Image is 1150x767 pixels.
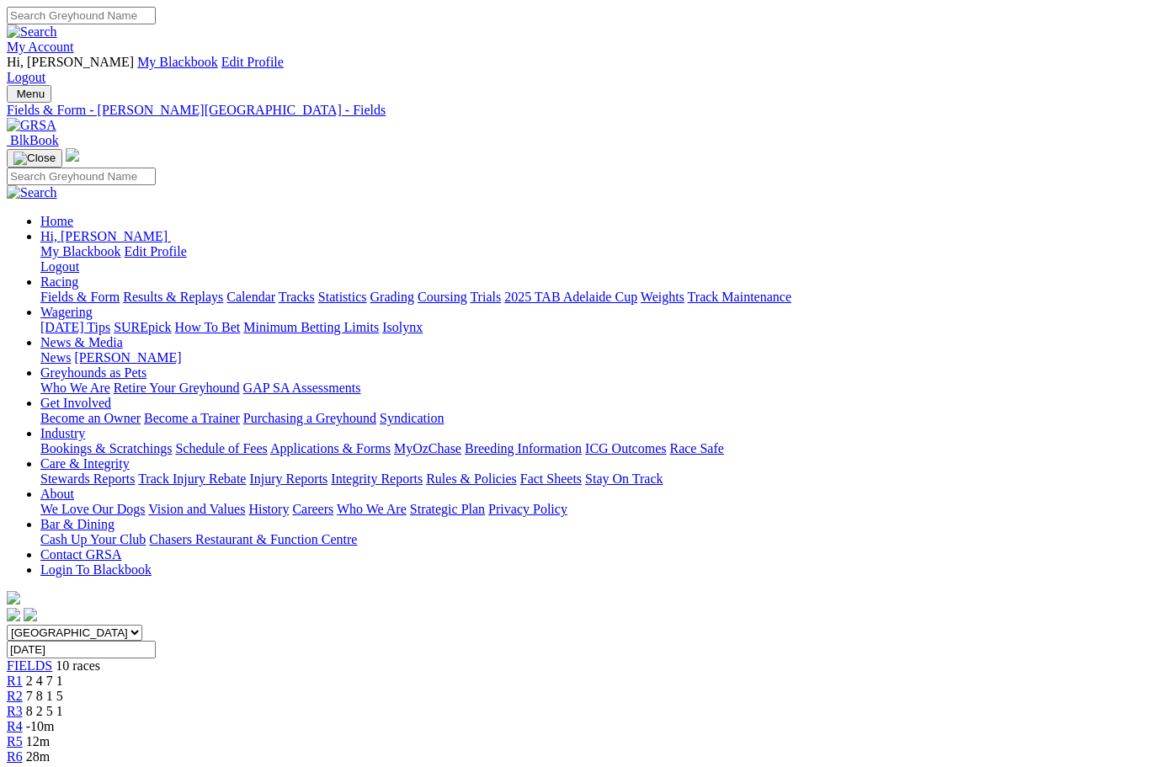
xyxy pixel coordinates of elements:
a: Breeding Information [465,441,582,455]
a: Retire Your Greyhound [114,381,240,395]
a: Grading [370,290,414,304]
a: Schedule of Fees [175,441,267,455]
img: logo-grsa-white.png [66,148,79,162]
span: BlkBook [10,133,59,147]
a: My Account [7,40,74,54]
a: Logout [7,70,45,84]
div: My Account [7,55,1143,85]
a: Integrity Reports [331,471,423,486]
a: Rules & Policies [426,471,517,486]
a: ICG Outcomes [585,441,666,455]
a: Greyhounds as Pets [40,365,146,380]
a: Racing [40,274,78,289]
a: Who We Are [40,381,110,395]
div: Wagering [40,320,1143,335]
a: My Blackbook [137,55,218,69]
a: 2025 TAB Adelaide Cup [504,290,637,304]
a: Care & Integrity [40,456,130,471]
a: Chasers Restaurant & Function Centre [149,532,357,546]
span: 8 2 5 1 [26,704,63,718]
a: Login To Blackbook [40,562,152,577]
a: We Love Our Dogs [40,502,145,516]
a: News [40,350,71,365]
a: GAP SA Assessments [243,381,361,395]
span: Hi, [PERSON_NAME] [7,55,134,69]
img: Close [13,152,56,165]
img: GRSA [7,118,56,133]
div: Racing [40,290,1143,305]
span: R2 [7,689,23,703]
a: My Blackbook [40,244,121,258]
a: Who We Are [337,502,407,516]
span: -10m [26,719,55,733]
a: MyOzChase [394,441,461,455]
a: Get Involved [40,396,111,410]
a: Bar & Dining [40,517,114,531]
a: Calendar [226,290,275,304]
a: Cash Up Your Club [40,532,146,546]
img: facebook.svg [7,608,20,621]
a: Trials [470,290,501,304]
a: How To Bet [175,320,241,334]
a: Stewards Reports [40,471,135,486]
button: Toggle navigation [7,85,51,103]
a: Become a Trainer [144,411,240,425]
span: 12m [26,734,50,748]
a: Weights [641,290,684,304]
a: Fields & Form [40,290,120,304]
a: Contact GRSA [40,547,121,562]
a: Become an Owner [40,411,141,425]
a: Minimum Betting Limits [243,320,379,334]
div: Industry [40,441,1143,456]
a: Fields & Form - [PERSON_NAME][GEOGRAPHIC_DATA] - Fields [7,103,1143,118]
img: Search [7,24,57,40]
span: 7 8 1 5 [26,689,63,703]
div: Care & Integrity [40,471,1143,487]
a: Hi, [PERSON_NAME] [40,229,171,243]
span: Menu [17,88,45,100]
a: Results & Replays [123,290,223,304]
a: Syndication [380,411,444,425]
div: Get Involved [40,411,1143,426]
a: Edit Profile [221,55,284,69]
div: News & Media [40,350,1143,365]
a: R1 [7,674,23,688]
input: Search [7,168,156,185]
a: About [40,487,74,501]
a: R4 [7,719,23,733]
a: Home [40,214,73,228]
a: Careers [292,502,333,516]
a: Tracks [279,290,315,304]
span: 10 races [56,658,100,673]
a: BlkBook [7,133,59,147]
a: Isolynx [382,320,423,334]
a: Purchasing a Greyhound [243,411,376,425]
a: Wagering [40,305,93,319]
a: FIELDS [7,658,52,673]
a: Coursing [418,290,467,304]
input: Search [7,7,156,24]
a: [PERSON_NAME] [74,350,181,365]
div: Bar & Dining [40,532,1143,547]
a: [DATE] Tips [40,320,110,334]
a: Strategic Plan [410,502,485,516]
span: Hi, [PERSON_NAME] [40,229,168,243]
a: R5 [7,734,23,748]
a: R6 [7,749,23,764]
img: twitter.svg [24,608,37,621]
a: History [248,502,289,516]
a: Logout [40,259,79,274]
div: About [40,502,1143,517]
div: Hi, [PERSON_NAME] [40,244,1143,274]
input: Select date [7,641,156,658]
a: Privacy Policy [488,502,567,516]
a: R3 [7,704,23,718]
a: Stay On Track [585,471,663,486]
a: Edit Profile [125,244,187,258]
